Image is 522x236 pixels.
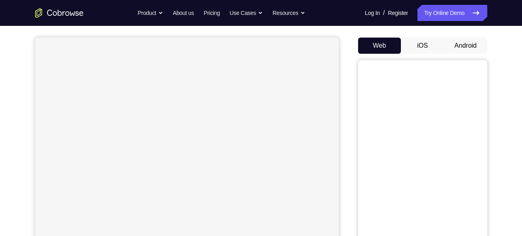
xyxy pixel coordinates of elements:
[444,38,487,54] button: Android
[383,8,385,18] span: /
[173,5,194,21] a: About us
[35,8,84,18] a: Go to the home page
[401,38,444,54] button: iOS
[138,5,163,21] button: Product
[358,38,401,54] button: Web
[365,5,380,21] a: Log In
[417,5,487,21] a: Try Online Demo
[230,5,263,21] button: Use Cases
[273,5,305,21] button: Resources
[203,5,220,21] a: Pricing
[388,5,408,21] a: Register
